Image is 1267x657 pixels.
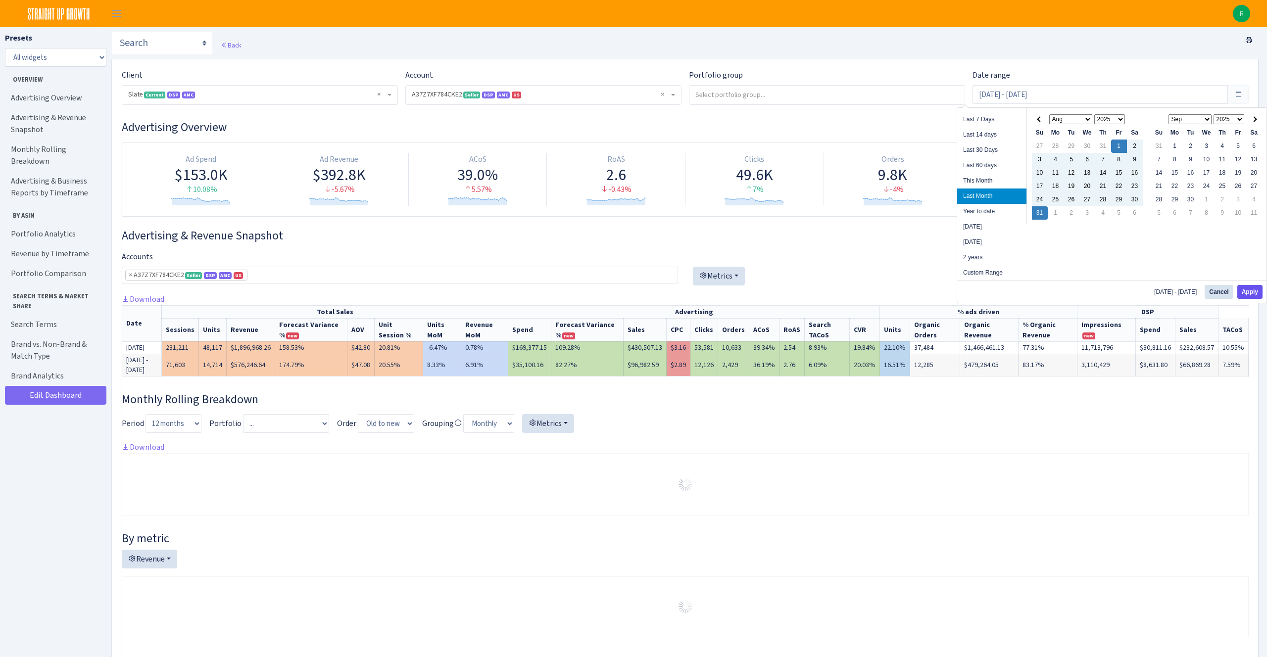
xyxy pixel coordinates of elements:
[5,334,104,366] a: Brand vs. Non-Brand & Match Type
[5,287,103,310] span: Search Terms & Market Share
[689,86,965,103] input: Select portfolio group...
[1199,193,1215,206] td: 1
[1167,153,1183,166] td: 8
[185,272,202,279] span: Seller
[347,318,375,341] th: AOV
[337,418,356,429] label: Order
[375,354,423,376] td: 20.55%
[1246,206,1262,220] td: 11
[234,272,243,279] span: US
[957,112,1026,127] li: Last 7 Days
[957,250,1026,265] li: 2 years
[1111,180,1127,193] td: 22
[693,267,745,285] button: Metrics
[227,354,275,376] td: $576,246.64
[122,341,162,354] td: [DATE]
[1215,126,1230,140] th: Th
[5,224,104,244] a: Portfolio Analytics
[749,318,780,341] th: ACoS
[850,354,880,376] td: 20.03%
[1048,166,1064,180] td: 11
[512,92,521,98] span: US
[850,341,880,354] td: 19.84%
[805,318,850,341] th: Search TACoS
[780,341,805,354] td: 2.54
[5,264,104,283] a: Portfolio Comparison
[1151,193,1167,206] td: 28
[5,244,104,264] a: Revenue by Timeframe
[850,318,880,341] th: CVR
[347,354,375,376] td: $47.08
[960,341,1019,354] td: $1,466,461.13
[508,305,880,318] th: Advertising
[275,318,347,341] th: Revenue Forecast Variance %
[104,5,129,22] button: Toggle navigation
[1218,341,1248,354] td: 10.55%
[1064,140,1079,153] td: 29
[1095,193,1111,206] td: 28
[1127,206,1143,220] td: 6
[1199,153,1215,166] td: 10
[828,154,958,165] div: Orders
[199,341,227,354] td: 48,117
[718,318,749,341] th: Orders
[1246,153,1262,166] td: 13
[1183,193,1199,206] td: 30
[1183,166,1199,180] td: 16
[1077,318,1136,341] th: Impressions
[1215,206,1230,220] td: 9
[162,341,199,354] td: 231,211
[1048,126,1064,140] th: Mo
[128,90,386,99] span: Slate <span class="badge badge-success">Current</span><span class="badge badge-primary">DSP</span...
[219,272,232,279] span: AMC
[122,229,1249,243] h3: Widget #2
[5,315,104,334] a: Search Terms
[1151,126,1167,140] th: Su
[780,354,805,376] td: 2.76
[1151,206,1167,220] td: 5
[957,265,1026,281] li: Custom Range
[805,354,850,376] td: 6.09%
[1230,206,1246,220] td: 10
[667,341,690,354] td: $3.16
[1167,140,1183,153] td: 1
[5,140,104,171] a: Monthly Rolling Breakdown
[957,127,1026,142] li: Last 14 days
[204,272,217,279] span: DSP
[960,318,1019,341] th: Organic Revenue
[1095,126,1111,140] th: Th
[1199,140,1215,153] td: 3
[1095,166,1111,180] td: 14
[1215,166,1230,180] td: 18
[286,332,299,339] span: new
[957,204,1026,219] li: Year to date
[122,251,153,263] label: Accounts
[1127,180,1143,193] td: 23
[1032,206,1048,220] td: 31
[551,354,624,376] td: 82.27%
[1064,126,1079,140] th: Tu
[122,69,143,81] label: Client
[1082,332,1095,339] span: new
[1077,341,1136,354] td: 11,713,796
[405,69,433,81] label: Account
[1199,126,1215,140] th: We
[162,354,199,376] td: 71,603
[1183,140,1199,153] td: 2
[508,318,551,341] th: Spend
[1127,126,1143,140] th: Sa
[1032,126,1048,140] th: Su
[910,341,960,354] td: 37,484
[1199,166,1215,180] td: 17
[957,235,1026,250] li: [DATE]
[1233,5,1250,22] img: Ron Lubin
[227,318,275,341] th: Revenue
[1079,140,1095,153] td: 30
[1230,180,1246,193] td: 26
[1127,166,1143,180] td: 16
[957,158,1026,173] li: Last 60 days
[413,165,543,184] div: 39.0%
[749,341,780,354] td: 39.34%
[1167,193,1183,206] td: 29
[1151,166,1167,180] td: 14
